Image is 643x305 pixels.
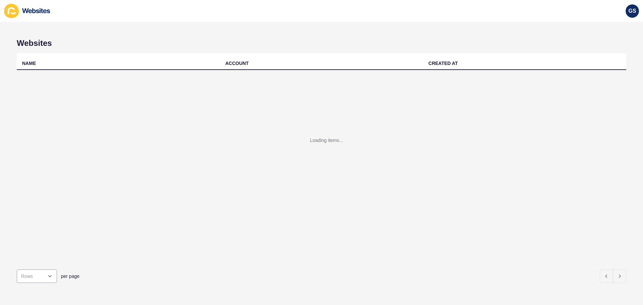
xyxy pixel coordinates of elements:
[428,60,458,67] div: CREATED AT
[22,60,36,67] div: NAME
[17,270,57,283] div: open menu
[628,8,636,14] span: GS
[225,60,249,67] div: ACCOUNT
[61,273,79,280] span: per page
[17,39,626,48] h1: Websites
[310,137,343,144] div: Loading items...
